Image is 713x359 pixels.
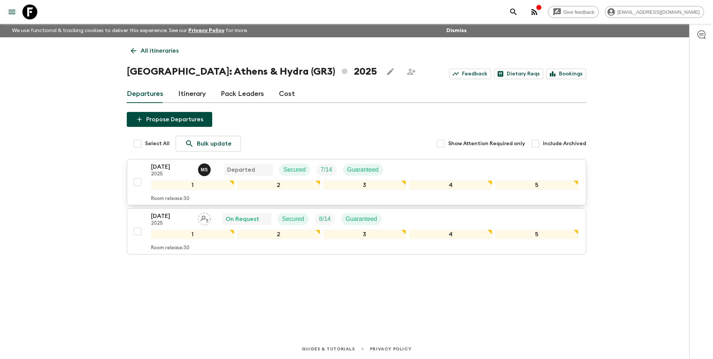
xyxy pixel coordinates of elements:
[188,28,224,33] a: Privacy Policy
[546,69,586,79] a: Bookings
[347,165,379,174] p: Guaranteed
[9,24,251,37] p: We use functional & tracking cookies to deliver this experience. See our for more.
[445,25,468,36] button: Dismiss
[506,4,521,19] button: search adventures
[151,221,192,227] p: 2025
[383,64,398,79] button: Edit this itinerary
[227,165,255,174] p: Departed
[237,180,320,190] div: 2
[151,230,234,239] div: 1
[198,215,211,221] span: Assign pack leader
[141,46,179,55] p: All itineraries
[404,64,419,79] span: Share this itinerary
[321,165,332,174] p: 7 / 14
[277,213,309,225] div: Secured
[409,230,492,239] div: 4
[178,85,206,103] a: Itinerary
[151,162,192,171] p: [DATE]
[323,180,406,190] div: 3
[151,196,189,202] p: Room release: 30
[282,215,304,224] p: Secured
[151,171,192,177] p: 2025
[605,6,704,18] div: [EMAIL_ADDRESS][DOMAIN_NAME]
[319,215,331,224] p: 8 / 14
[127,112,212,127] button: Propose Departures
[323,230,406,239] div: 3
[279,85,295,103] a: Cost
[4,4,19,19] button: menu
[197,139,232,148] p: Bulk update
[409,180,492,190] div: 4
[127,43,183,58] a: All itineraries
[127,64,377,79] h1: [GEOGRAPHIC_DATA]: Athens & Hydra (GR3) 2025
[127,208,586,255] button: [DATE]2025Assign pack leaderOn RequestSecuredTrip FillGuaranteed12345Room release:30
[495,230,578,239] div: 5
[448,140,525,147] span: Show Attention Required only
[127,159,586,205] button: [DATE]2025Magda SotiriadisDepartedSecuredTrip FillGuaranteed12345Room release:30
[151,212,192,221] p: [DATE]
[198,166,212,172] span: Magda Sotiriadis
[279,164,310,176] div: Secured
[543,140,586,147] span: Include Archived
[283,165,306,174] p: Secured
[151,180,234,190] div: 1
[315,213,335,225] div: Trip Fill
[127,85,163,103] a: Departures
[449,69,491,79] a: Feedback
[151,245,189,251] p: Room release: 30
[221,85,264,103] a: Pack Leaders
[495,180,578,190] div: 5
[370,345,411,353] a: Privacy Policy
[237,230,320,239] div: 2
[302,345,355,353] a: Guides & Tutorials
[559,9,599,15] span: Give feedback
[494,69,543,79] a: Dietary Reqs
[176,136,241,152] a: Bulk update
[316,164,337,176] div: Trip Fill
[145,140,170,147] span: Select All
[346,215,377,224] p: Guaranteed
[613,9,704,15] span: [EMAIL_ADDRESS][DOMAIN_NAME]
[548,6,599,18] a: Give feedback
[226,215,259,224] p: On Request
